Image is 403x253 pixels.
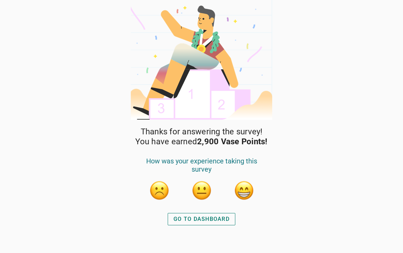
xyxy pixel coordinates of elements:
[173,215,230,223] div: GO TO DASHBOARD
[135,137,267,147] span: You have earned
[138,157,265,180] div: How was your experience taking this survey
[197,137,268,146] strong: 2,900 Vase Points!
[141,127,263,137] span: Thanks for answering the survey!
[168,213,235,225] button: GO TO DASHBOARD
